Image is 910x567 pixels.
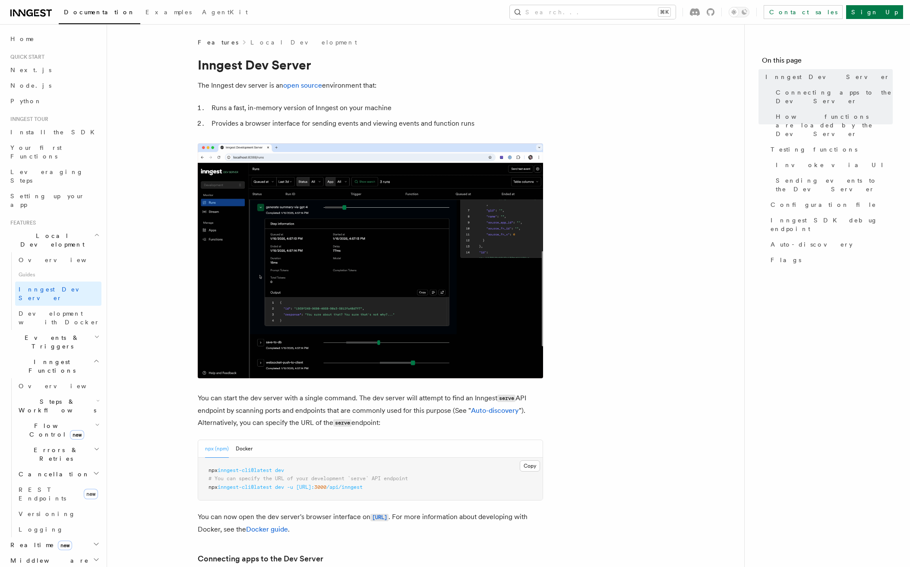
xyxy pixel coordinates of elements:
[19,510,76,517] span: Versioning
[767,212,893,237] a: Inngest SDK debug endpoint
[15,446,94,463] span: Errors & Retries
[771,200,876,209] span: Configuration file
[370,514,389,521] code: [URL]
[19,286,92,301] span: Inngest Dev Server
[15,397,96,415] span: Steps & Workflows
[198,143,543,378] img: Dev Server Demo
[370,513,389,521] a: [URL]
[15,506,101,522] a: Versioning
[70,430,84,440] span: new
[250,38,357,47] a: Local Development
[767,142,893,157] a: Testing functions
[729,7,749,17] button: Toggle dark mode
[846,5,903,19] a: Sign Up
[520,460,540,472] button: Copy
[10,193,85,208] span: Setting up your app
[19,486,66,502] span: REST Endpoints
[772,109,893,142] a: How functions are loaded by the Dev Server
[762,69,893,85] a: Inngest Dev Server
[7,124,101,140] a: Install the SDK
[10,168,83,184] span: Leveraging Steps
[7,252,101,330] div: Local Development
[209,475,408,481] span: # You can specify the URL of your development `serve` API endpoint
[197,3,253,23] a: AgentKit
[64,9,135,16] span: Documentation
[314,484,326,490] span: 3000
[771,256,801,264] span: Flags
[776,176,893,193] span: Sending events to the Dev Server
[15,442,101,466] button: Errors & Retries
[15,466,101,482] button: Cancellation
[7,231,94,249] span: Local Development
[767,237,893,252] a: Auto-discovery
[59,3,140,24] a: Documentation
[7,78,101,93] a: Node.js
[198,38,238,47] span: Features
[19,383,107,390] span: Overview
[771,240,853,249] span: Auto-discovery
[7,93,101,109] a: Python
[771,216,893,233] span: Inngest SDK debug endpoint
[209,102,543,114] li: Runs a fast, in-memory version of Inngest on your machine
[762,55,893,69] h4: On this page
[198,553,323,565] a: Connecting apps to the Dev Server
[7,330,101,354] button: Events & Triggers
[471,406,519,415] a: Auto-discovery
[10,35,35,43] span: Home
[205,440,229,458] button: npx (npm)
[15,421,95,439] span: Flow Control
[15,282,101,306] a: Inngest Dev Server
[776,88,893,105] span: Connecting apps to the Dev Server
[7,333,94,351] span: Events & Triggers
[198,79,543,92] p: The Inngest dev server is an environment that:
[198,511,543,535] p: You can now open the dev server's browser interface on . For more information about developing wi...
[7,556,89,565] span: Middleware
[7,354,101,378] button: Inngest Functions
[497,395,515,402] code: serve
[218,467,272,473] span: inngest-cli@latest
[15,418,101,442] button: Flow Controlnew
[15,306,101,330] a: Development with Docker
[236,440,253,458] button: Docker
[767,252,893,268] a: Flags
[275,484,284,490] span: dev
[7,140,101,164] a: Your first Functions
[19,310,100,326] span: Development with Docker
[7,541,72,549] span: Realtime
[202,9,248,16] span: AgentKit
[658,8,670,16] kbd: ⌘K
[15,252,101,268] a: Overview
[296,484,314,490] span: [URL]:
[333,419,351,427] code: serve
[275,467,284,473] span: dev
[58,541,72,550] span: new
[7,228,101,252] button: Local Development
[765,73,890,81] span: Inngest Dev Server
[218,484,272,490] span: inngest-cli@latest
[209,117,543,130] li: Provides a browser interface for sending events and viewing events and function runs
[15,470,90,478] span: Cancellation
[7,62,101,78] a: Next.js
[10,144,62,160] span: Your first Functions
[7,54,44,60] span: Quick start
[772,85,893,109] a: Connecting apps to the Dev Server
[19,526,63,533] span: Logging
[198,392,543,429] p: You can start the dev server with a single command. The dev server will attempt to find an Innges...
[7,164,101,188] a: Leveraging Steps
[198,57,543,73] h1: Inngest Dev Server
[7,31,101,47] a: Home
[7,219,36,226] span: Features
[283,81,322,89] a: open source
[776,112,893,138] span: How functions are loaded by the Dev Server
[7,188,101,212] a: Setting up your app
[7,358,93,375] span: Inngest Functions
[10,129,100,136] span: Install the SDK
[771,145,857,154] span: Testing functions
[19,257,107,263] span: Overview
[7,378,101,537] div: Inngest Functions
[84,489,98,499] span: new
[776,161,891,169] span: Invoke via UI
[15,378,101,394] a: Overview
[510,5,676,19] button: Search...⌘K
[287,484,293,490] span: -u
